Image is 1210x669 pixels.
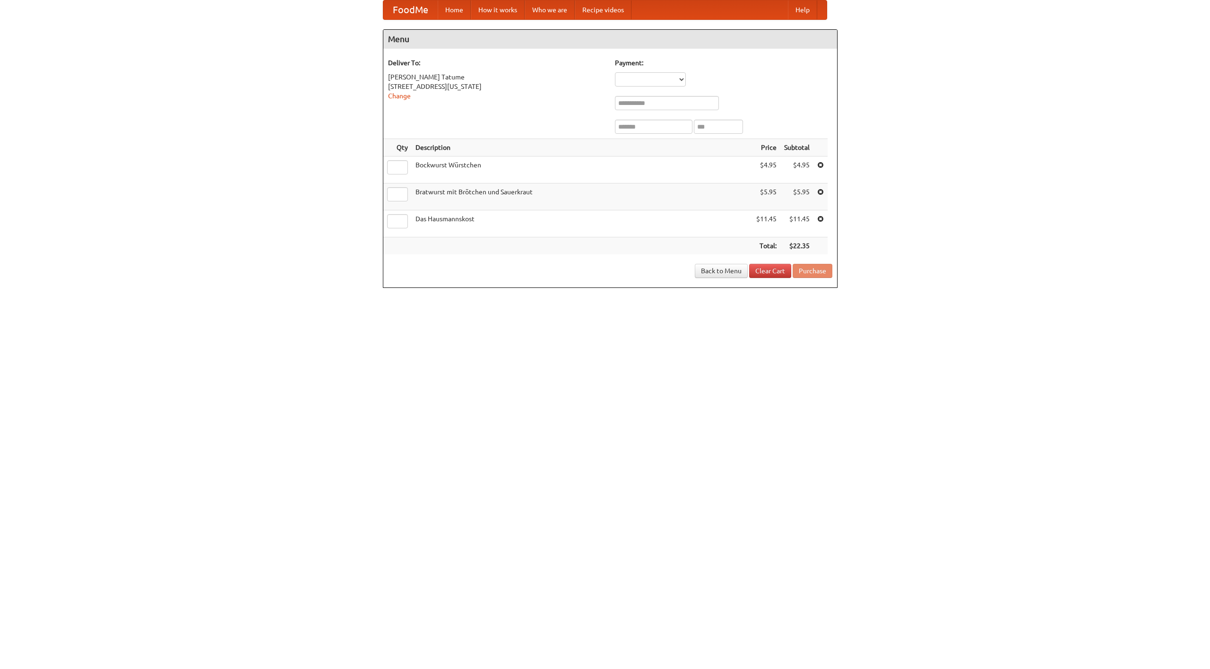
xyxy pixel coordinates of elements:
[438,0,471,19] a: Home
[525,0,575,19] a: Who we are
[793,264,832,278] button: Purchase
[780,237,813,255] th: $22.35
[780,156,813,183] td: $4.95
[388,92,411,100] a: Change
[388,72,605,82] div: [PERSON_NAME] Tatume
[383,139,412,156] th: Qty
[388,58,605,68] h5: Deliver To:
[412,183,752,210] td: Bratwurst mit Brötchen und Sauerkraut
[615,58,832,68] h5: Payment:
[788,0,817,19] a: Help
[471,0,525,19] a: How it works
[383,30,837,49] h4: Menu
[412,156,752,183] td: Bockwurst Würstchen
[749,264,791,278] a: Clear Cart
[780,139,813,156] th: Subtotal
[383,0,438,19] a: FoodMe
[695,264,748,278] a: Back to Menu
[752,156,780,183] td: $4.95
[780,210,813,237] td: $11.45
[752,183,780,210] td: $5.95
[752,210,780,237] td: $11.45
[412,139,752,156] th: Description
[752,139,780,156] th: Price
[388,82,605,91] div: [STREET_ADDRESS][US_STATE]
[412,210,752,237] td: Das Hausmannskost
[575,0,631,19] a: Recipe videos
[780,183,813,210] td: $5.95
[752,237,780,255] th: Total:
